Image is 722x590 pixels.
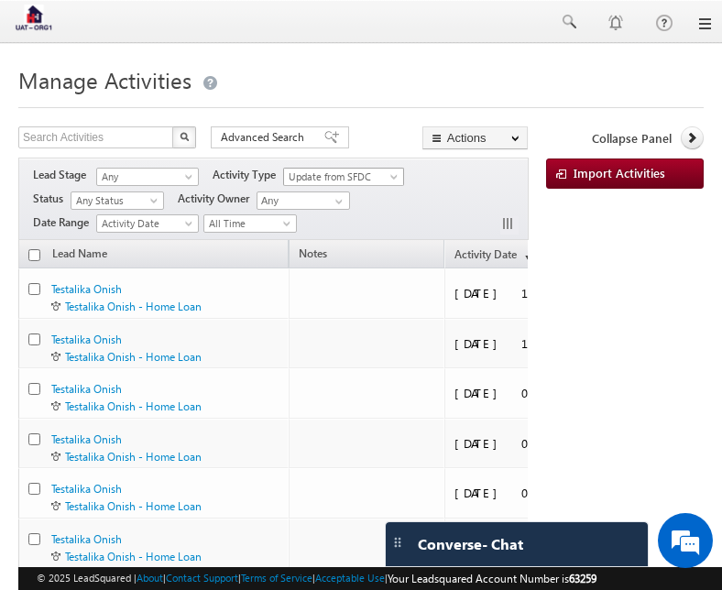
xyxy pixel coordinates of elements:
td: [DATE] 05:47 PM [444,368,659,419]
span: Manage Activities [18,65,191,94]
img: Custom Logo [11,5,57,37]
span: Advanced Search [221,129,310,146]
a: Terms of Service [241,572,312,584]
a: Testalika Onish - Home Loan [65,350,202,364]
td: [DATE] 02:48 PM [444,519,659,569]
a: All Time [203,214,297,233]
span: Converse - Chat [418,536,523,552]
span: Any [97,169,192,185]
img: Search [180,132,189,141]
a: Testalika Onish - Home Loan [65,499,202,513]
a: Testalika Onish - Home Loan [65,300,202,313]
span: Import Activities [574,165,665,180]
span: (sorted descending) [517,248,531,263]
a: Testalika Onish [51,432,122,446]
img: carter-drag [390,535,405,550]
a: Contact Support [166,572,238,584]
div: Chat with us now [95,96,308,120]
a: Acceptable Use [315,572,385,584]
span: Collapse Panel [592,130,672,147]
a: Show All Items [325,192,348,211]
span: 63259 [569,572,596,585]
a: Testalika Onish [51,482,122,496]
td: [DATE] 11:57 AM [444,268,659,319]
td: [DATE] 03:05 PM [444,419,659,469]
span: All Time [204,215,291,232]
a: Testalika Onish [51,382,122,396]
a: Testalika Onish - Home Loan [65,399,202,413]
a: Testalika Onish - Home Loan [65,550,202,563]
span: Lead Name [43,244,116,268]
a: Any Status [71,191,164,210]
span: Activity Owner [178,191,257,207]
span: Any Status [71,192,159,209]
span: Notes [290,244,336,268]
a: Activity Date [96,214,199,233]
span: Your Leadsquared Account Number is [388,572,596,585]
a: Testalika Onish [51,333,122,346]
button: Actions [422,126,528,149]
img: d_60004797649_company_0_60004797649 [31,96,77,120]
span: Activity Date [97,215,192,232]
td: [DATE] 03:05 PM [444,468,659,519]
a: Update from SFDC [283,168,404,186]
a: Testalika Onish [51,282,122,296]
a: Activity Date(sorted descending) [445,244,541,268]
a: Testalika Onish [51,532,122,546]
input: Check all records [28,249,40,261]
em: Start Chat [249,458,333,483]
span: Lead Stage [33,167,93,183]
input: Type to Search [257,191,350,210]
span: Update from SFDC [284,169,395,185]
span: Activity Type [213,167,283,183]
textarea: Type your message and hit 'Enter' [24,169,334,442]
td: [DATE] 10:13 AM [444,319,659,369]
a: About [137,572,163,584]
div: Minimize live chat window [301,9,345,53]
a: Testalika Onish - Home Loan [65,450,202,464]
a: Any [96,168,199,186]
span: Status [33,191,71,207]
span: © 2025 LeadSquared | | | | | [37,570,596,587]
span: Date Range [33,214,96,231]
